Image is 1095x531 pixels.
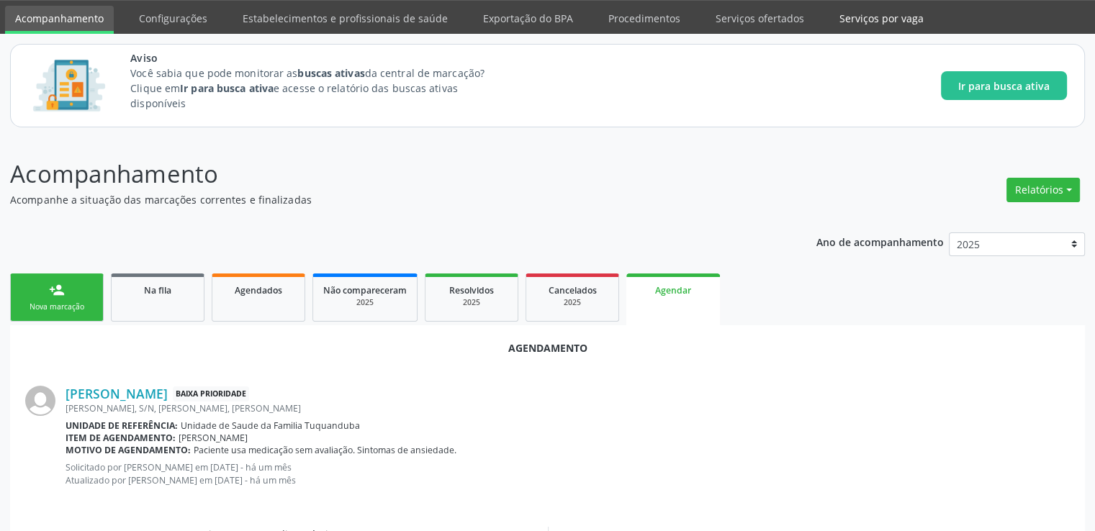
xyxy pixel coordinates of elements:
[1006,178,1080,202] button: Relatórios
[21,301,93,312] div: Nova marcação
[655,284,691,296] span: Agendar
[28,53,110,118] img: Imagem de CalloutCard
[129,6,217,31] a: Configurações
[549,284,597,296] span: Cancelados
[235,284,282,296] span: Agendados
[66,432,176,444] b: Item de agendamento:
[66,444,191,456] b: Motivo de agendamento:
[449,284,494,296] span: Resolvidos
[25,340,1070,355] div: Agendamento
[958,78,1050,94] span: Ir para busca ativa
[66,419,178,432] b: Unidade de referência:
[25,386,55,416] img: img
[297,66,364,80] strong: buscas ativas
[194,444,456,456] span: Paciente usa medicação sem avaliação. Sintomas de ansiedade.
[181,419,360,432] span: Unidade de Saude da Familia Tuquanduba
[179,432,248,444] span: [PERSON_NAME]
[536,297,608,308] div: 2025
[173,386,249,401] span: Baixa Prioridade
[323,284,407,296] span: Não compareceram
[130,65,511,111] p: Você sabia que pode monitorar as da central de marcação? Clique em e acesse o relatório das busca...
[180,81,274,95] strong: Ir para busca ativa
[66,402,1070,414] div: [PERSON_NAME], S/N, [PERSON_NAME], [PERSON_NAME]
[941,71,1067,100] button: Ir para busca ativa
[829,6,934,31] a: Serviços por vaga
[473,6,583,31] a: Exportação do BPA
[66,386,168,401] a: [PERSON_NAME]
[706,6,814,31] a: Serviços ofertados
[5,6,114,34] a: Acompanhamento
[816,232,944,250] p: Ano de acompanhamento
[49,282,65,298] div: person_add
[130,50,511,65] span: Aviso
[233,6,458,31] a: Estabelecimentos e profissionais de saúde
[66,461,1070,486] p: Solicitado por [PERSON_NAME] em [DATE] - há um mês Atualizado por [PERSON_NAME] em [DATE] - há um...
[323,297,407,308] div: 2025
[10,192,762,207] p: Acompanhe a situação das marcações correntes e finalizadas
[436,297,508,308] div: 2025
[598,6,690,31] a: Procedimentos
[10,156,762,192] p: Acompanhamento
[144,284,171,296] span: Na fila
